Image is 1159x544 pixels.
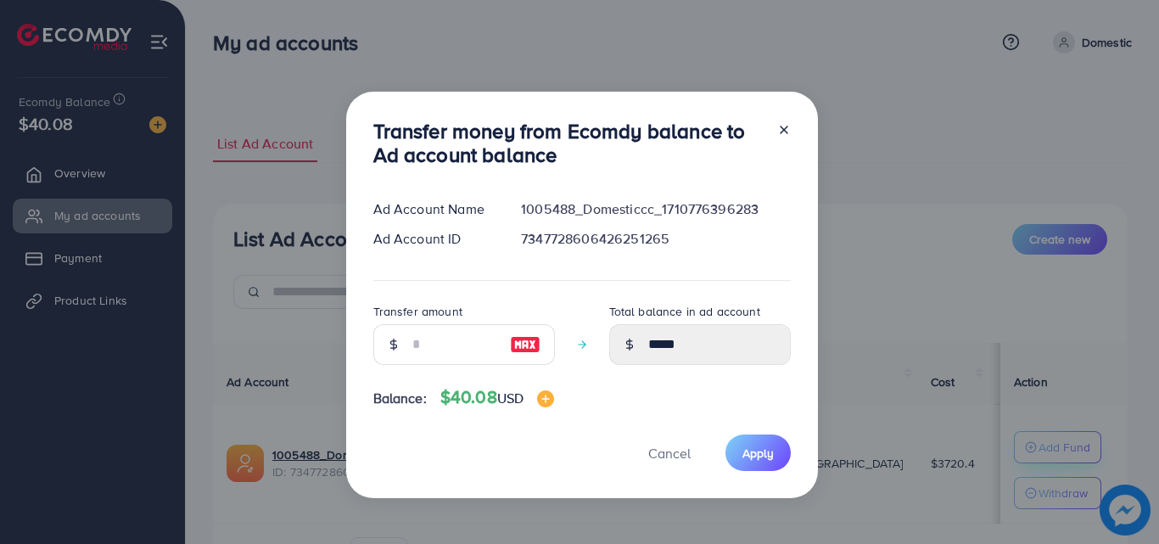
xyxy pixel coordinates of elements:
img: image [537,390,554,407]
h4: $40.08 [440,387,554,408]
span: Cancel [648,444,691,463]
span: Balance: [373,389,427,408]
h3: Transfer money from Ecomdy balance to Ad account balance [373,119,764,168]
label: Transfer amount [373,303,462,320]
label: Total balance in ad account [609,303,760,320]
div: 1005488_Domesticcc_1710776396283 [507,199,803,219]
div: Ad Account ID [360,229,508,249]
span: USD [497,389,524,407]
div: 7347728606426251265 [507,229,803,249]
span: Apply [742,445,774,462]
div: Ad Account Name [360,199,508,219]
img: image [510,334,540,355]
button: Apply [725,435,791,471]
button: Cancel [627,435,712,471]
